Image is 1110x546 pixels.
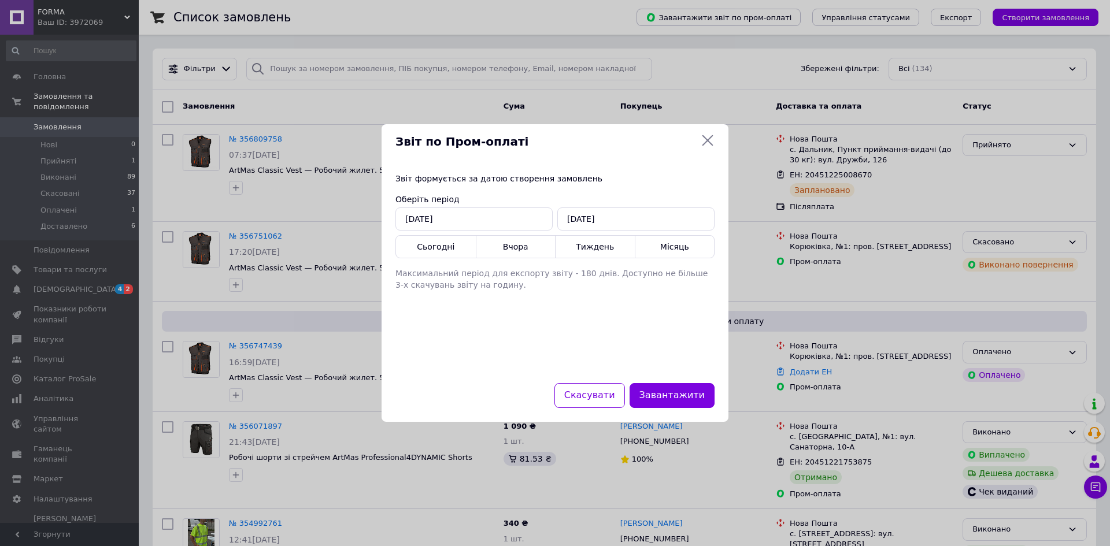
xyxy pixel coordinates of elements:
div: Оберіть період [395,194,715,205]
div: Звіт формується за датою створення замовлень [395,173,715,184]
button: Скасувати [554,383,625,408]
span: Максимальний період для експорту звіту - 180 днів. Доступно не більше 3-х скачувань звіту на годину. [395,269,708,289]
span: Звіт по Пром-оплаті [395,133,696,150]
button: Тиждень [556,236,635,258]
button: Сьогодні [396,236,476,258]
button: Місяць [635,236,715,258]
button: Завантажити [630,383,715,408]
button: Вчора [476,236,556,258]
